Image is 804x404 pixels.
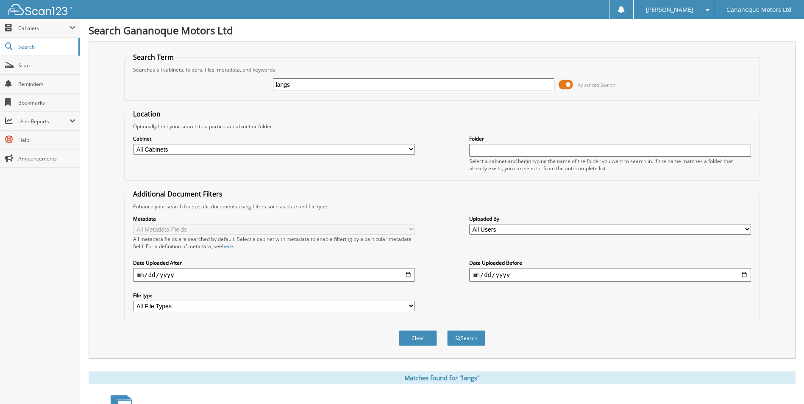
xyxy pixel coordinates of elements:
div: Optionally limit your search to a particular cabinet or folder [129,123,755,130]
div: All metadata fields are searched by default. Select a cabinet with metadata to enable filtering b... [133,235,415,250]
div: Searches all cabinets, folders, files, metadata, and keywords [129,66,755,73]
legend: Location [129,109,165,119]
label: Metadata [133,215,415,222]
button: Clear [399,330,437,346]
input: start [133,268,415,282]
label: File type [133,292,415,299]
label: Date Uploaded Before [469,259,751,266]
legend: Search Term [129,53,178,62]
span: Help [18,136,75,144]
input: end [469,268,751,282]
label: Date Uploaded After [133,259,415,266]
span: Cabinets [18,25,70,32]
a: here [222,243,233,250]
legend: Additional Document Filters [129,189,227,199]
span: Advanced Search [578,82,615,88]
span: Bookmarks [18,99,75,106]
div: Enhance your search for specific documents using filters such as date and file type. [129,203,755,210]
div: Matches found for "langs" [89,371,796,384]
span: Gananoque Motors Ltd [726,7,792,12]
div: Select a cabinet and begin typing the name of the folder you want to search in. If the name match... [469,158,751,172]
h1: Search Gananoque Motors Ltd [89,23,796,37]
label: Uploaded By [469,215,751,222]
span: [PERSON_NAME] [646,7,693,12]
span: User Reports [18,118,70,125]
img: scan123-logo-white.svg [8,4,72,15]
button: Search [447,330,485,346]
label: Folder [469,135,751,142]
label: Cabinet [133,135,415,142]
span: Scan [18,62,75,69]
span: Reminders [18,80,75,88]
span: Announcements [18,155,75,162]
span: Search [18,43,74,50]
